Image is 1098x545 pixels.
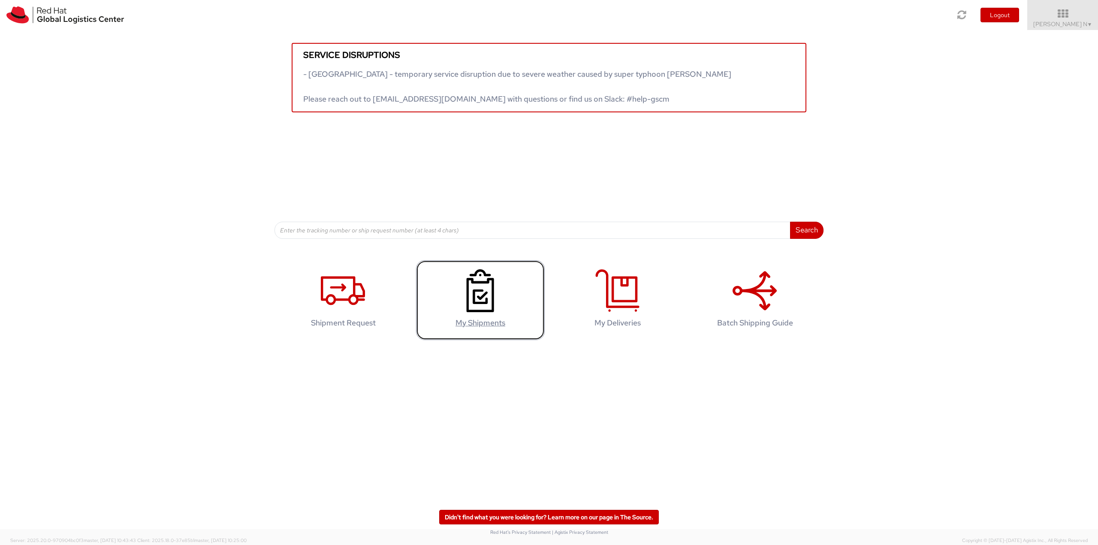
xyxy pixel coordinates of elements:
span: Server: 2025.20.0-970904bc0f3 [10,537,136,543]
a: My Deliveries [553,260,682,340]
span: ▼ [1087,21,1092,28]
h4: My Deliveries [562,319,673,327]
a: Didn't find what you were looking for? Learn more on our page in The Source. [439,510,659,524]
input: Enter the tracking number or ship request number (at least 4 chars) [274,222,790,239]
span: Client: 2025.18.0-37e85b1 [137,537,247,543]
a: My Shipments [416,260,545,340]
button: Search [790,222,823,239]
img: rh-logistics-00dfa346123c4ec078e1.svg [6,6,124,24]
span: Copyright © [DATE]-[DATE] Agistix Inc., All Rights Reserved [962,537,1088,544]
a: Red Hat's Privacy Statement [490,529,551,535]
h4: My Shipments [425,319,536,327]
span: - [GEOGRAPHIC_DATA] - temporary service disruption due to severe weather caused by super typhoon ... [303,69,731,104]
h4: Shipment Request [288,319,398,327]
span: master, [DATE] 10:43:43 [84,537,136,543]
a: | Agistix Privacy Statement [552,529,608,535]
a: Batch Shipping Guide [691,260,819,340]
span: master, [DATE] 10:25:00 [194,537,247,543]
h4: Batch Shipping Guide [700,319,810,327]
h5: Service disruptions [303,50,795,60]
button: Logout [980,8,1019,22]
a: Service disruptions - [GEOGRAPHIC_DATA] - temporary service disruption due to severe weather caus... [292,43,806,112]
span: [PERSON_NAME] N [1033,20,1092,28]
a: Shipment Request [279,260,407,340]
